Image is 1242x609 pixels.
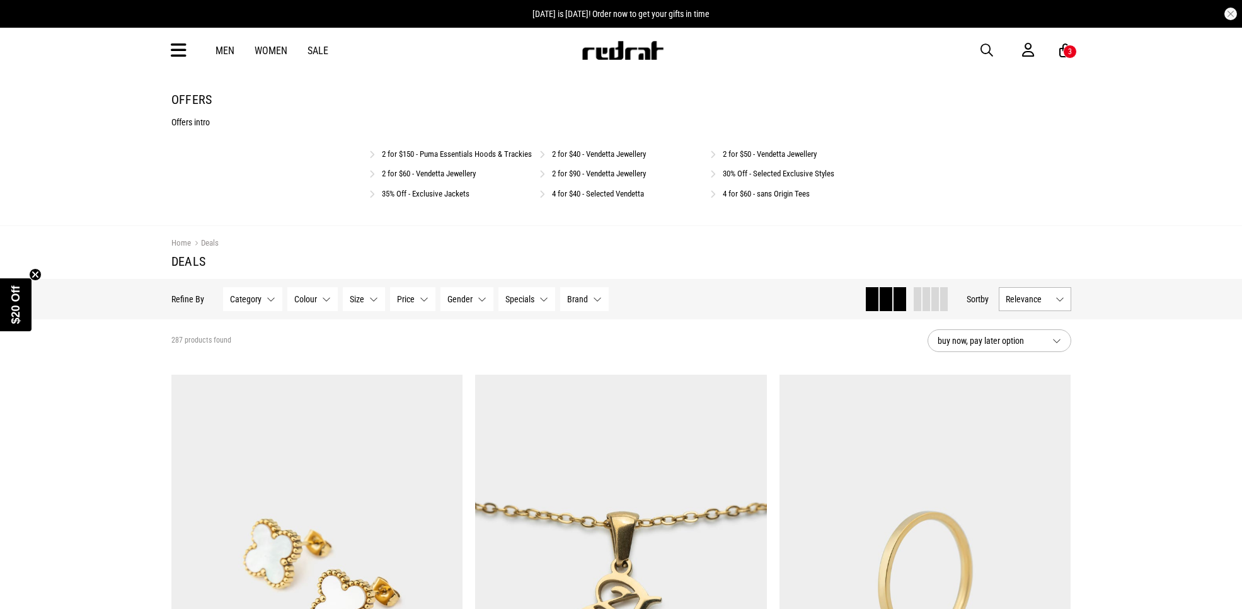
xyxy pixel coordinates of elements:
p: Offers intro [171,117,1071,127]
a: 30% Off - Selected Exclusive Styles [723,169,834,178]
span: $20 Off [9,285,22,324]
span: by [980,294,989,304]
button: Price [390,287,435,311]
button: buy now, pay later option [928,329,1071,352]
h1: Offers [171,92,1071,107]
span: Size [350,294,364,304]
span: Relevance [1006,294,1050,304]
a: 4 for $60 - sans Origin Tees [723,189,810,198]
img: Redrat logo [581,41,664,60]
button: Size [343,287,385,311]
span: Colour [294,294,317,304]
a: 2 for $40 - Vendetta Jewellery [552,149,646,159]
button: Category [223,287,282,311]
button: Specials [498,287,555,311]
span: Gender [447,294,473,304]
a: 4 for $40 - Selected Vendetta [552,189,644,198]
p: Refine By [171,294,204,304]
button: Brand [560,287,609,311]
a: 3 [1059,44,1071,57]
a: 2 for $50 - Vendetta Jewellery [723,149,817,159]
a: Deals [191,238,219,250]
div: 3 [1068,47,1072,56]
a: Men [216,45,234,57]
h1: Deals [171,254,1071,269]
span: Price [397,294,415,304]
a: Women [255,45,287,57]
button: Sortby [967,292,989,307]
a: Home [171,238,191,248]
span: Category [230,294,262,304]
span: buy now, pay later option [938,333,1042,348]
span: Specials [505,294,534,304]
button: Colour [287,287,338,311]
span: 287 products found [171,336,231,346]
a: 2 for $90 - Vendetta Jewellery [552,169,646,178]
button: Relevance [999,287,1071,311]
a: 35% Off - Exclusive Jackets [382,189,469,198]
button: Close teaser [29,268,42,281]
a: 2 for $150 - Puma Essentials Hoods & Trackies [382,149,532,159]
button: Gender [440,287,493,311]
span: [DATE] is [DATE]! Order now to get your gifts in time [532,9,710,19]
a: 2 for $60 - Vendetta Jewellery [382,169,476,178]
span: Brand [567,294,588,304]
a: Sale [308,45,328,57]
iframe: LiveChat chat widget [1189,556,1242,609]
